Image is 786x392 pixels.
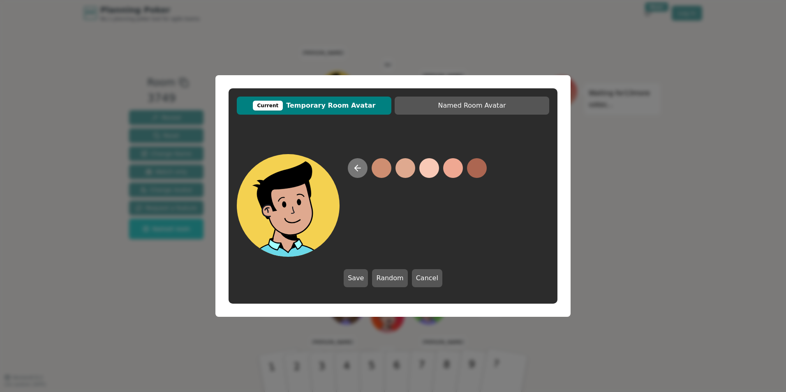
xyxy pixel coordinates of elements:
[372,269,407,287] button: Random
[399,101,545,111] span: Named Room Avatar
[412,269,442,287] button: Cancel
[344,269,368,287] button: Save
[237,97,391,115] button: CurrentTemporary Room Avatar
[241,101,387,111] span: Temporary Room Avatar
[253,101,283,111] div: Current
[395,97,549,115] button: Named Room Avatar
